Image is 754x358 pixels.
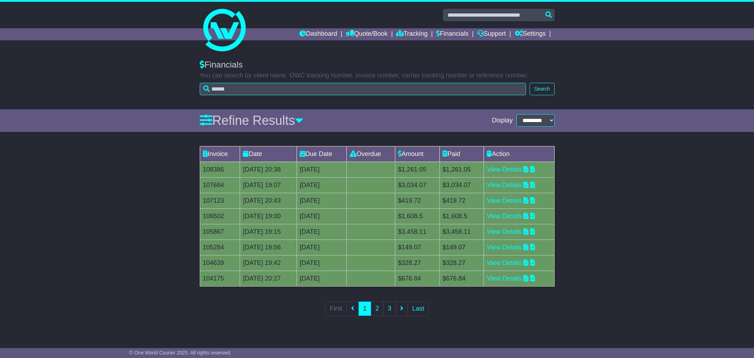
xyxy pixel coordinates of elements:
[395,146,440,162] td: Amount
[439,208,484,224] td: $1,608.5
[200,193,240,208] td: 107123
[487,166,522,173] a: View Details
[396,28,427,40] a: Tracking
[487,244,522,251] a: View Details
[358,301,371,316] a: 1
[346,146,395,162] td: Overdue
[297,224,346,239] td: [DATE]
[240,239,297,255] td: [DATE] 19:56
[240,162,297,177] td: [DATE] 20:38
[200,177,240,193] td: 107684
[492,117,513,125] span: Display
[200,255,240,271] td: 104639
[200,224,240,239] td: 105867
[395,162,440,177] td: $1,261.05
[200,72,555,80] p: You can search by client name, OWC tracking number, invoice number, carrier tracking number or re...
[200,162,240,177] td: 108386
[297,177,346,193] td: [DATE]
[240,146,297,162] td: Date
[297,146,346,162] td: Due Date
[371,301,384,316] a: 2
[297,193,346,208] td: [DATE]
[200,60,555,70] div: Financials
[408,301,429,316] a: Last
[200,239,240,255] td: 105284
[395,193,440,208] td: $419.72
[383,301,396,316] a: 3
[297,271,346,286] td: [DATE]
[129,350,232,356] span: © One World Courier 2025. All rights reserved.
[477,28,506,40] a: Support
[200,146,240,162] td: Invoice
[487,213,522,220] a: View Details
[240,193,297,208] td: [DATE] 20:43
[439,255,484,271] td: $328.27
[487,197,522,204] a: View Details
[297,239,346,255] td: [DATE]
[395,255,440,271] td: $328.27
[299,28,337,40] a: Dashboard
[297,255,346,271] td: [DATE]
[439,239,484,255] td: $149.07
[395,224,440,239] td: $3,458.11
[240,224,297,239] td: [DATE] 19:15
[439,162,484,177] td: $1,261.05
[240,255,297,271] td: [DATE] 19:42
[515,28,546,40] a: Settings
[487,181,522,189] a: View Details
[297,208,346,224] td: [DATE]
[200,271,240,286] td: 104175
[240,271,297,286] td: [DATE] 20:27
[439,146,484,162] td: Paid
[200,113,303,128] a: Refine Results
[240,208,297,224] td: [DATE] 19:00
[484,146,554,162] td: Action
[487,259,522,266] a: View Details
[439,193,484,208] td: $419.72
[395,271,440,286] td: $676.84
[439,224,484,239] td: $3,458.11
[200,208,240,224] td: 106502
[240,177,297,193] td: [DATE] 19:07
[297,162,346,177] td: [DATE]
[487,228,522,235] a: View Details
[395,177,440,193] td: $3,034.07
[439,271,484,286] td: $676.84
[395,208,440,224] td: $1,608.5
[530,83,554,95] button: Search
[346,28,387,40] a: Quote/Book
[436,28,468,40] a: Financials
[439,177,484,193] td: $3,034.07
[487,275,522,282] a: View Details
[395,239,440,255] td: $149.07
